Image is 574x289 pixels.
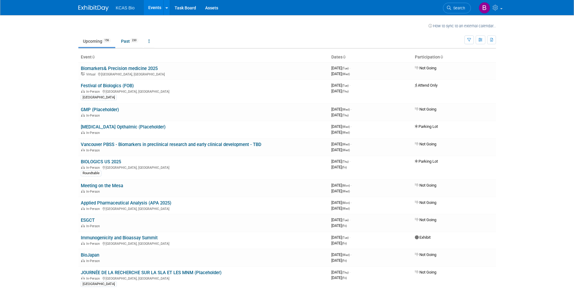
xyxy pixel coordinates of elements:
[479,2,490,14] img: Bryce Evans
[81,206,326,211] div: [GEOGRAPHIC_DATA], [GEOGRAPHIC_DATA]
[78,35,115,47] a: Upcoming156
[103,38,111,43] span: 156
[331,165,347,169] span: [DATE]
[342,253,350,257] span: (Wed)
[81,159,121,164] a: BIOLOGICS US 2025
[415,218,436,222] span: Not Going
[331,107,352,111] span: [DATE]
[342,84,349,87] span: (Tue)
[86,131,102,135] span: In-Person
[81,114,85,117] img: In-Person Event
[351,183,352,188] span: -
[342,160,349,163] span: (Thu)
[86,207,102,211] span: In-Person
[81,166,85,169] img: In-Person Event
[329,52,412,62] th: Dates
[342,72,350,76] span: (Wed)
[415,83,438,88] span: Attend Only
[342,259,347,262] span: (Fri)
[331,148,350,152] span: [DATE]
[81,259,85,262] img: In-Person Event
[81,200,171,206] a: Applied Pharmaceutical Analysis (APA 2025)
[86,259,102,263] span: In-Person
[415,183,436,188] span: Not Going
[331,66,350,70] span: [DATE]
[428,24,496,28] a: How to sync to an external calendar...
[86,114,102,118] span: In-Person
[342,143,350,146] span: (Wed)
[81,241,326,246] div: [GEOGRAPHIC_DATA], [GEOGRAPHIC_DATA]
[81,183,123,188] a: Meeting on the Mesa
[86,148,102,152] span: In-Person
[342,218,349,222] span: (Tue)
[78,52,329,62] th: Event
[342,190,350,193] span: (Wed)
[415,107,436,111] span: Not Going
[342,125,350,128] span: (Wed)
[415,66,436,70] span: Not Going
[342,271,349,274] span: (Thu)
[342,90,349,93] span: (Thu)
[331,223,347,228] span: [DATE]
[81,124,166,130] a: [MEDICAL_DATA] Opthalmic (Placeholder)
[86,224,102,228] span: In-Person
[81,171,101,176] div: Roundtable
[81,148,85,151] img: In-Person Event
[415,200,436,205] span: Not Going
[81,71,326,76] div: [GEOGRAPHIC_DATA], [GEOGRAPHIC_DATA]
[331,183,352,188] span: [DATE]
[81,95,117,100] div: [GEOGRAPHIC_DATA]
[415,142,436,146] span: Not Going
[81,66,158,71] a: Biomarkers& Precision medicine 2025
[342,236,349,239] span: (Tue)
[81,281,117,287] div: [GEOGRAPHIC_DATA]
[415,159,438,164] span: Parking Lot
[86,166,102,170] span: In-Person
[351,252,352,257] span: -
[351,124,352,129] span: -
[342,131,350,134] span: (Wed)
[130,38,138,43] span: 230
[81,276,326,281] div: [GEOGRAPHIC_DATA], [GEOGRAPHIC_DATA]
[78,5,109,11] img: ExhibitDay
[81,224,85,227] img: In-Person Event
[351,142,352,146] span: -
[415,235,431,240] span: Exhibit
[81,207,85,210] img: In-Person Event
[331,235,350,240] span: [DATE]
[415,124,438,129] span: Parking Lot
[342,184,350,187] span: (Mon)
[331,270,350,274] span: [DATE]
[342,67,349,70] span: (Tue)
[331,142,352,146] span: [DATE]
[342,224,347,228] span: (Fri)
[81,90,85,93] img: In-Person Event
[351,200,352,205] span: -
[331,113,349,117] span: [DATE]
[415,270,436,274] span: Not Going
[342,276,347,280] span: (Fri)
[343,55,346,59] a: Sort by Start Date
[342,166,347,169] span: (Fri)
[331,189,350,193] span: [DATE]
[331,206,350,211] span: [DATE]
[86,242,102,246] span: In-Person
[81,190,85,193] img: In-Person Event
[81,72,85,75] img: Virtual Event
[81,165,326,170] div: [GEOGRAPHIC_DATA], [GEOGRAPHIC_DATA]
[81,252,99,258] a: BioJapan
[81,270,221,275] a: JOURNÉE DE LA RECHERCHE SUR LA SLA ET LES MNM (Placeholder)
[443,3,471,13] a: Search
[86,190,102,194] span: In-Person
[81,142,261,147] a: Vancouver PBSS - Biomarkers in preclinical research and early clinical development - TBD
[331,89,349,93] span: [DATE]
[86,72,97,76] span: Virtual
[331,124,352,129] span: [DATE]
[342,207,350,210] span: (Wed)
[331,241,347,245] span: [DATE]
[440,55,443,59] a: Sort by Participation Type
[331,130,350,135] span: [DATE]
[342,148,350,152] span: (Wed)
